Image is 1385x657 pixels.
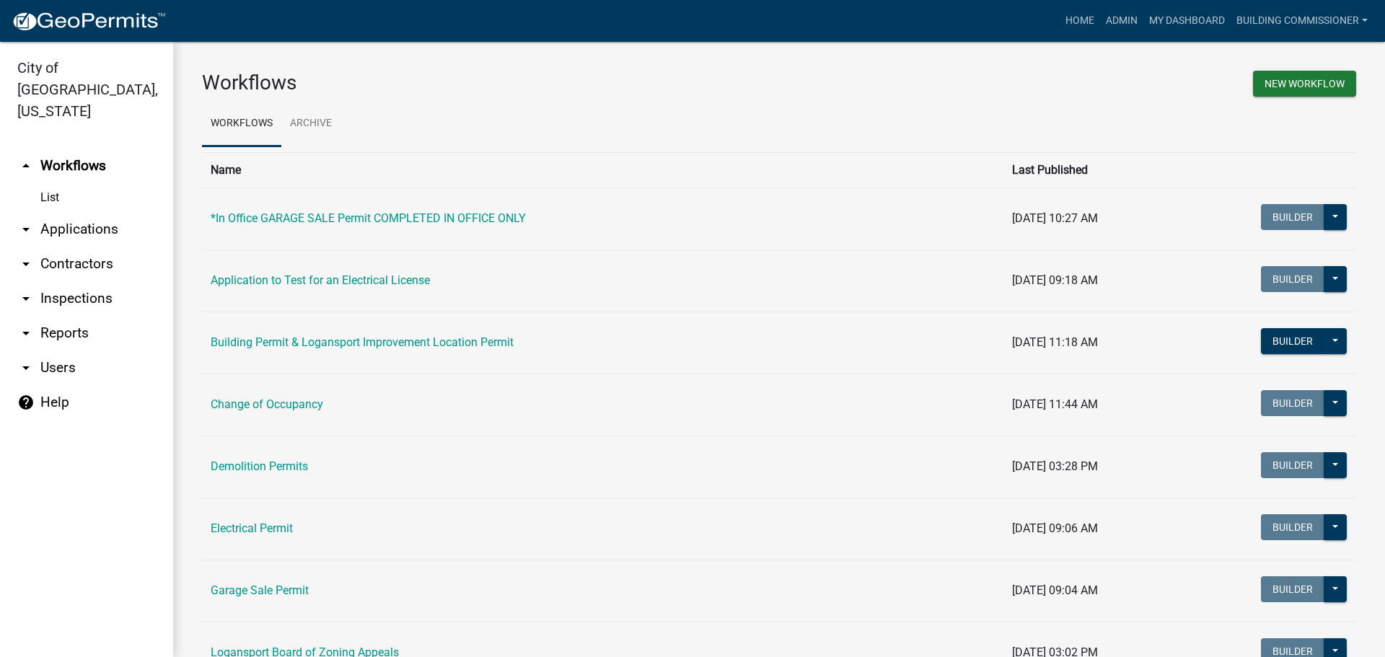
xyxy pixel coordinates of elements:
[17,394,35,411] i: help
[202,71,768,95] h3: Workflows
[211,273,430,287] a: Application to Test for an Electrical License
[211,397,323,411] a: Change of Occupancy
[1261,452,1324,478] button: Builder
[17,157,35,175] i: arrow_drop_up
[211,211,526,225] a: *In Office GARAGE SALE Permit COMPLETED IN OFFICE ONLY
[211,459,308,473] a: Demolition Permits
[1261,204,1324,230] button: Builder
[202,152,1003,188] th: Name
[17,325,35,342] i: arrow_drop_down
[202,101,281,147] a: Workflows
[1012,397,1098,411] span: [DATE] 11:44 AM
[1060,7,1100,35] a: Home
[1003,152,1179,188] th: Last Published
[281,101,340,147] a: Archive
[1143,7,1231,35] a: My Dashboard
[17,221,35,238] i: arrow_drop_down
[211,521,293,535] a: Electrical Permit
[17,255,35,273] i: arrow_drop_down
[211,583,309,597] a: Garage Sale Permit
[17,290,35,307] i: arrow_drop_down
[1261,514,1324,540] button: Builder
[1012,273,1098,287] span: [DATE] 09:18 AM
[1261,266,1324,292] button: Builder
[1012,459,1098,473] span: [DATE] 03:28 PM
[1261,576,1324,602] button: Builder
[1100,7,1143,35] a: Admin
[211,335,514,349] a: Building Permit & Logansport Improvement Location Permit
[1261,328,1324,354] button: Builder
[1231,7,1373,35] a: Building Commissioner
[17,359,35,376] i: arrow_drop_down
[1253,71,1356,97] button: New Workflow
[1012,583,1098,597] span: [DATE] 09:04 AM
[1012,335,1098,349] span: [DATE] 11:18 AM
[1261,390,1324,416] button: Builder
[1012,211,1098,225] span: [DATE] 10:27 AM
[1012,521,1098,535] span: [DATE] 09:06 AM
